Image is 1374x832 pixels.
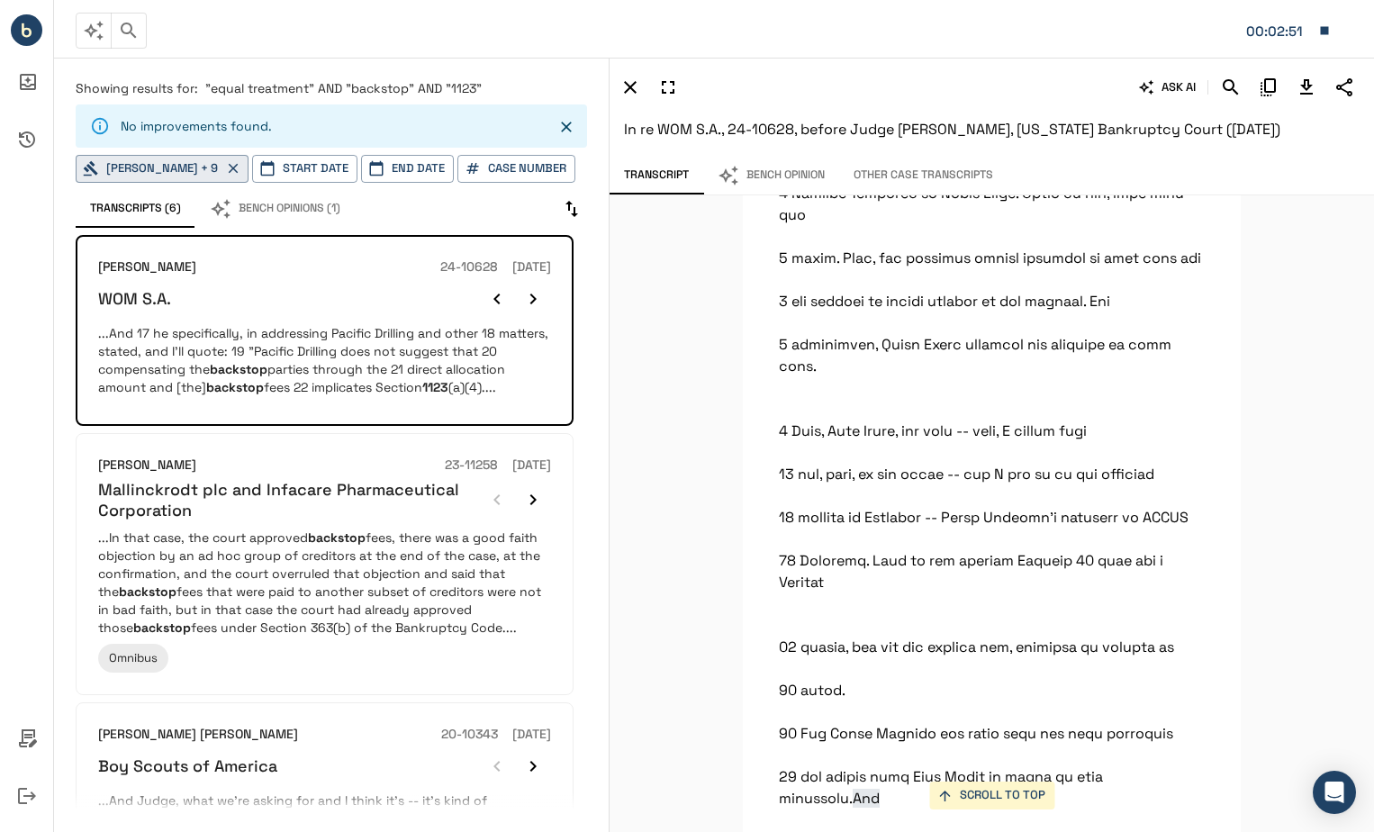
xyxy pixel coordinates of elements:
[553,113,580,140] button: Close
[98,324,551,396] p: ...And 17 he specifically, in addressing Pacific Drilling and other 18 matters, stated, and I'll ...
[445,456,498,475] h6: 23-11258
[624,120,1280,139] span: In re WOM S.A., 24-10628, before Judge [PERSON_NAME], [US_STATE] Bankruptcy Court ([DATE])
[1291,72,1322,103] button: Download Transcript
[512,725,551,745] h6: [DATE]
[839,157,1008,194] button: Other Case Transcripts
[98,755,277,776] h6: Boy Scouts of America
[98,288,171,309] h6: WOM S.A.
[76,155,249,183] button: [PERSON_NAME] + 9
[512,258,551,277] h6: [DATE]
[98,479,479,521] h6: Mallinckrodt plc and Infacare Pharmaceutical Corporation
[76,190,195,228] button: Transcripts (6)
[512,456,551,475] h6: [DATE]
[98,456,196,475] h6: [PERSON_NAME]
[205,80,482,96] span: "equal treatment" AND "backstop" AND "1123"
[119,583,176,600] em: backstop
[703,157,839,194] button: Bench Opinion
[457,155,575,183] button: Case Number
[440,258,498,277] h6: 24-10628
[76,80,198,96] span: Showing results for:
[98,725,298,745] h6: [PERSON_NAME] [PERSON_NAME]
[133,619,191,636] em: backstop
[308,529,366,546] em: backstop
[1253,72,1284,103] button: Copy Citation
[1237,12,1340,50] button: Matter: 107629.0001
[1329,72,1360,103] button: Share Transcript
[109,650,158,665] span: Omnibus
[195,190,355,228] button: Bench Opinions (1)
[610,157,703,194] button: Transcript
[121,117,272,135] p: No improvements found.
[1313,771,1356,814] div: Open Intercom Messenger
[1135,72,1200,103] button: ASK AI
[210,361,267,377] em: backstop
[252,155,357,183] button: Start Date
[206,379,264,395] em: backstop
[1216,72,1246,103] button: Search
[98,258,196,277] h6: [PERSON_NAME]
[361,155,454,183] button: End Date
[422,379,448,395] em: 1123
[441,725,498,745] h6: 20-10343
[98,529,551,637] p: ...In that case, the court approved fees, there was a good faith objection by an ad hoc group of ...
[1246,20,1309,43] div: Matter: 107629.0001
[929,782,1054,809] button: SCROLL TO TOP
